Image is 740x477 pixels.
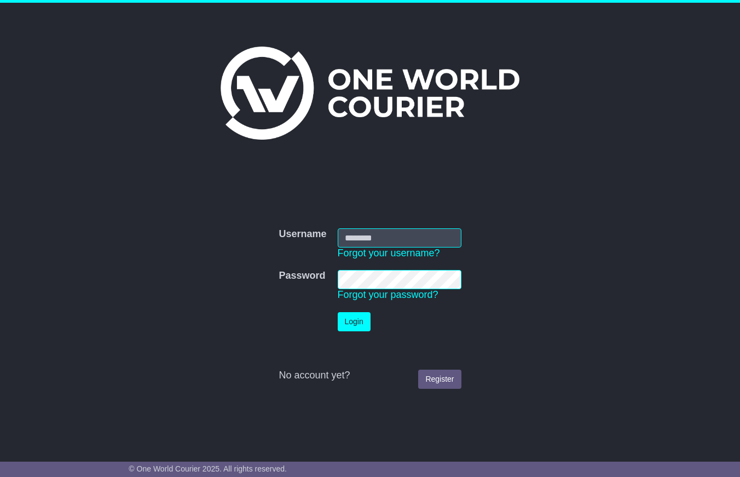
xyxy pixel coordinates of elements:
[279,228,326,240] label: Username
[279,270,325,282] label: Password
[279,370,461,382] div: No account yet?
[418,370,461,389] a: Register
[338,312,371,331] button: Login
[221,47,519,140] img: One World
[338,248,440,258] a: Forgot your username?
[129,464,287,473] span: © One World Courier 2025. All rights reserved.
[338,289,438,300] a: Forgot your password?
